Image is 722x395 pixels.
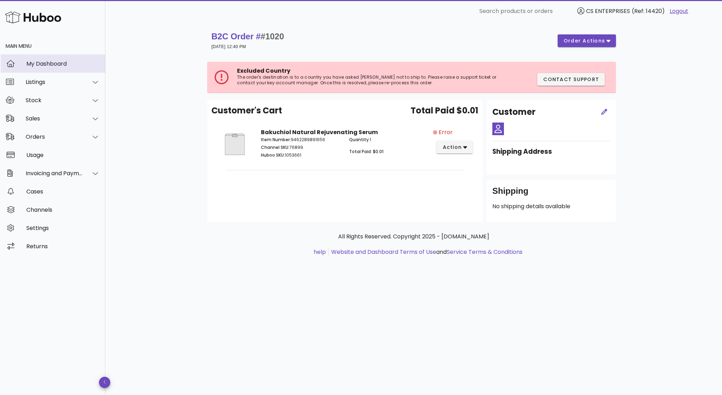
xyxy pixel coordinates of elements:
div: Settings [26,225,100,231]
span: Contact Support [543,76,599,83]
div: Cases [26,188,100,195]
strong: B2C Order # [211,32,284,41]
p: All Rights Reserved. Copyright 2025 - [DOMAIN_NAME] [213,232,615,241]
button: order actions [558,34,616,47]
span: #1020 [261,32,284,41]
span: Item Number: [261,137,291,143]
p: No shipping details available [492,202,610,211]
button: Contact Support [537,73,605,86]
p: 1 [349,137,429,143]
h2: Customer [492,106,536,118]
span: action [442,144,462,151]
span: Total Paid: $0.01 [349,149,383,154]
h3: Shipping Address [492,147,610,157]
a: Website and Dashboard Terms of Use [331,248,436,256]
div: Invoicing and Payments [26,170,83,177]
span: Quantity: [349,137,370,143]
span: Channel SKU: [261,144,289,150]
small: [DATE] 12:40 PM [211,44,246,49]
div: Listings [26,79,83,85]
a: Service Terms & Conditions [447,248,523,256]
span: Huboo SKU: [261,152,285,158]
span: Customer's Cart [211,104,282,117]
div: Shipping [492,185,610,202]
p: The order's destination is to a country you have asked [PERSON_NAME] not to ship to. Please raise... [237,74,503,86]
div: Orders [26,133,83,140]
span: (Ref: 14420) [632,7,665,15]
span: Excluded Country [237,67,290,75]
div: My Dashboard [26,60,100,67]
div: Stock [26,97,83,104]
p: 9462289891656 [261,137,341,143]
p: 1053661 [261,152,341,158]
a: help [314,248,326,256]
a: Logout [670,7,688,15]
p: 76899 [261,144,341,151]
span: Total Paid $0.01 [411,104,478,117]
strong: Bakuchiol Natural Rejuvenating Serum [261,128,378,136]
button: action [437,141,473,153]
span: Error [439,128,453,137]
span: order actions [563,37,605,45]
div: Usage [26,152,100,158]
div: Channels [26,206,100,213]
div: Returns [26,243,100,250]
img: Product Image [217,128,252,160]
li: and [329,248,523,256]
span: CS ENTERPRISES [586,7,630,15]
img: Huboo Logo [5,10,61,25]
div: Sales [26,115,83,122]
